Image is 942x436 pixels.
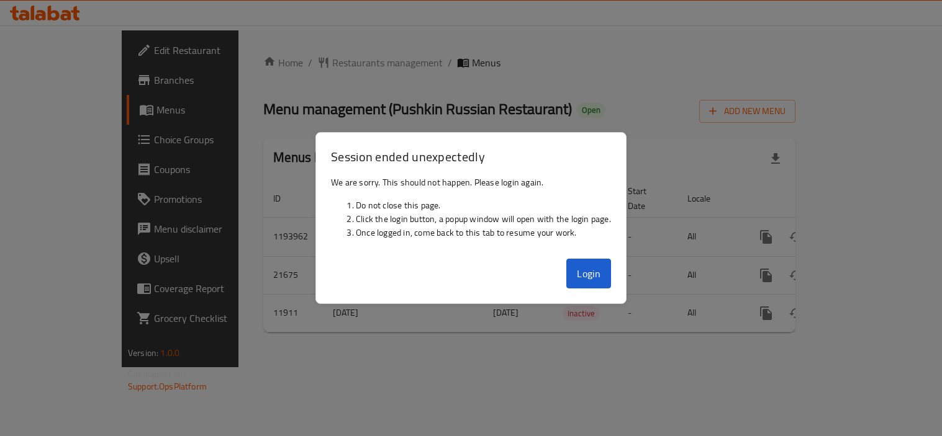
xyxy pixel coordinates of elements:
[331,148,611,166] h3: Session ended unexpectedly
[356,226,611,239] li: Once logged in, come back to this tab to resume your work.
[316,171,626,254] div: We are sorry. This should not happen. Please login again.
[356,212,611,226] li: Click the login button, a popup window will open with the login page.
[356,198,611,212] li: Do not close this page.
[566,259,611,288] button: Login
